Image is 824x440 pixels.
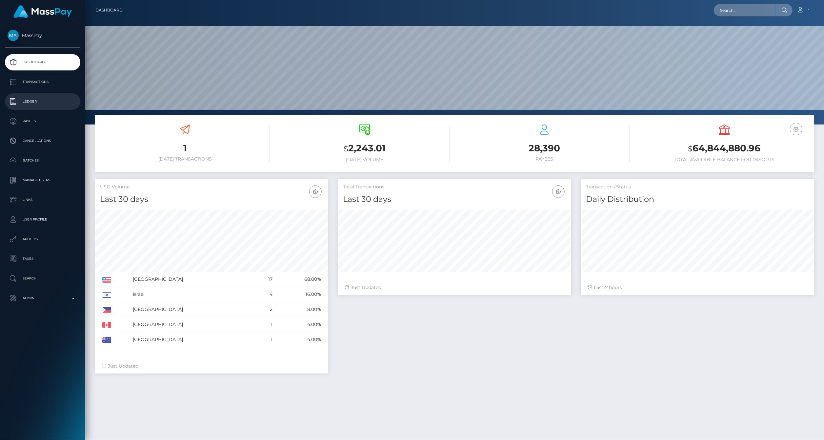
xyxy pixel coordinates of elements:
td: [GEOGRAPHIC_DATA] [131,317,255,332]
p: Manage Users [8,175,78,185]
a: Dashboard [95,3,123,17]
h5: USD Volume [100,184,323,190]
small: $ [688,144,693,153]
h3: 28,390 [460,142,630,155]
a: Dashboard [5,54,80,70]
a: Cancellations [5,133,80,149]
a: Manage Users [5,172,80,188]
img: MassPay Logo [13,5,72,18]
td: 8.00% [275,302,323,317]
h5: Transactions Status [586,184,809,190]
td: 4.00% [275,317,323,332]
td: 1 [255,317,275,332]
p: Taxes [8,254,78,264]
h5: Total Transactions [343,184,566,190]
td: [GEOGRAPHIC_DATA] [131,332,255,347]
td: 1 [255,332,275,347]
td: 16.00% [275,287,323,302]
div: Just Updated [345,284,565,291]
a: Payees [5,113,80,129]
h6: [DATE] Transactions [100,156,270,162]
h3: 64,844,880.96 [639,142,809,155]
small: $ [344,144,348,153]
td: 4.00% [275,332,323,347]
div: Just Updated [102,363,322,370]
h6: [DATE] Volume [280,157,450,163]
img: AU.png [102,337,111,343]
p: Admin [8,293,78,303]
h3: 2,243.01 [280,142,450,155]
p: API Keys [8,234,78,244]
h3: 1 [100,142,270,155]
a: Search [5,270,80,287]
h6: Total Available Balance for Payouts [639,157,809,163]
p: User Profile [8,215,78,224]
a: Batches [5,152,80,169]
img: MassPay [8,30,19,41]
td: 68.00% [275,272,323,287]
h6: Payees [460,156,630,162]
img: IL.png [102,292,111,298]
div: Last hours [588,284,808,291]
a: User Profile [5,211,80,228]
td: [GEOGRAPHIC_DATA] [131,272,255,287]
a: Taxes [5,251,80,267]
img: PH.png [102,307,111,313]
a: Ledger [5,93,80,110]
td: 4 [255,287,275,302]
span: MassPay [5,32,80,38]
td: [GEOGRAPHIC_DATA] [131,302,255,317]
h4: Daily Distribution [586,194,809,205]
h4: Last 30 days [100,194,323,205]
td: 17 [255,272,275,287]
p: Batches [8,156,78,165]
span: 24 [603,284,609,290]
p: Search [8,274,78,283]
p: Dashboard [8,57,78,67]
a: Transactions [5,74,80,90]
p: Payees [8,116,78,126]
p: Transactions [8,77,78,87]
a: Links [5,192,80,208]
input: Search... [714,4,775,16]
img: US.png [102,277,111,283]
a: Admin [5,290,80,306]
td: Israel [131,287,255,302]
p: Cancellations [8,136,78,146]
a: API Keys [5,231,80,247]
p: Ledger [8,97,78,106]
h4: Last 30 days [343,194,566,205]
img: CA.png [102,322,111,328]
td: 2 [255,302,275,317]
p: Links [8,195,78,205]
